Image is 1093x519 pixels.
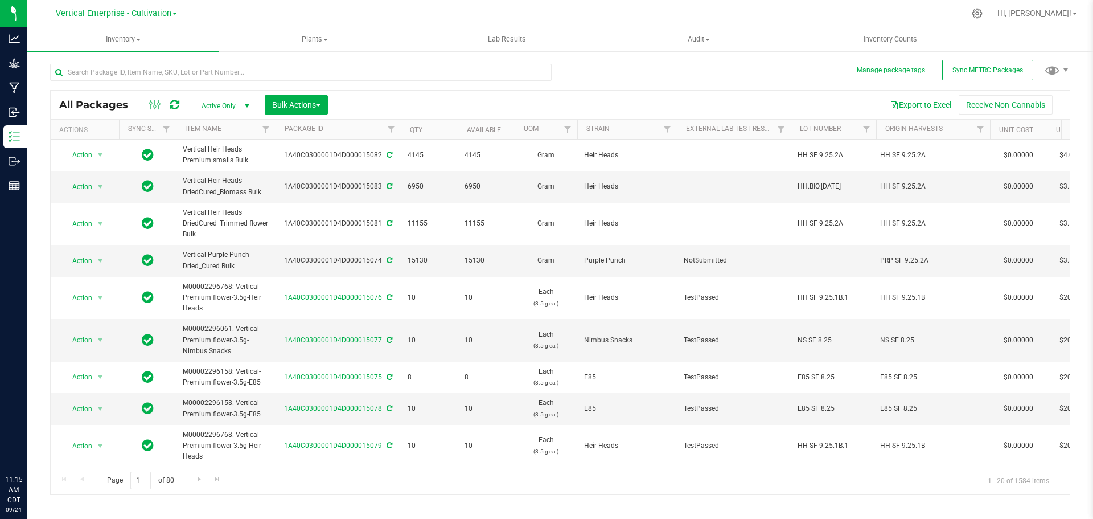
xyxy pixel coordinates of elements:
a: Inventory Counts [795,27,987,51]
span: HH.BIO.[DATE] [798,181,869,192]
span: select [93,290,108,306]
span: Gram [521,150,570,161]
span: Heir Heads [584,292,670,303]
a: 1A40C0300001D4D000015076 [284,293,382,301]
a: Go to the next page [191,472,207,487]
span: 11155 [408,218,451,229]
inline-svg: Inventory [9,131,20,142]
div: 1A40C0300001D4D000015074 [274,255,402,266]
div: Value 1: HH SF 9.25.2A [880,181,987,192]
span: Each [521,398,570,419]
span: All Packages [59,99,139,111]
inline-svg: Grow [9,58,20,69]
p: 09/24 [5,505,22,514]
button: Sync METRC Packages [942,60,1033,80]
span: M00002296768: Vertical-Premium flower-3.5g-Heir Heads [183,430,269,463]
span: 10 [408,440,451,451]
span: 10 [465,292,508,303]
span: Each [521,329,570,351]
a: Strain [586,125,610,133]
span: In Sync [142,215,154,231]
div: 1A40C0300001D4D000015083 [274,181,402,192]
a: Filter [857,120,876,139]
span: TestPassed [684,403,784,414]
div: 1A40C0300001D4D000015081 [274,218,402,229]
span: Vertical Purple Punch Dried_Cured Bulk [183,250,269,271]
iframe: Resource center unread badge [34,426,47,440]
span: In Sync [142,369,154,385]
span: Action [62,216,93,232]
td: $0.00000 [990,245,1047,276]
a: Inventory [27,27,219,51]
span: 10 [465,440,508,451]
span: Heir Heads [584,181,670,192]
span: In Sync [142,252,154,268]
span: Gram [521,255,570,266]
span: Action [62,253,93,269]
span: Vertical Heir Heads DriedCured_Biomass Bulk [183,175,269,197]
a: Filter [658,120,677,139]
span: Vertical Enterprise - Cultivation [56,9,171,18]
span: select [93,253,108,269]
span: 8 [465,372,508,383]
td: $0.00000 [990,171,1047,202]
a: Go to the last page [209,472,225,487]
span: HH SF 9.25.1B.1 [798,440,869,451]
span: M00002296768: Vertical-Premium flower-3.5g-Heir Heads [183,281,269,314]
span: 1 - 20 of 1584 items [979,472,1058,489]
a: Filter [971,120,990,139]
inline-svg: Manufacturing [9,82,20,93]
button: Receive Non-Cannabis [959,95,1053,115]
div: 1A40C0300001D4D000015082 [274,150,402,161]
a: Lab Results [411,27,603,51]
td: $0.00000 [990,319,1047,362]
span: Lab Results [472,34,541,44]
span: Audit [603,34,794,44]
span: Inventory Counts [848,34,932,44]
span: Action [62,147,93,163]
span: 4145 [465,150,508,161]
span: Action [62,401,93,417]
p: (3.5 g ea.) [521,298,570,309]
div: Value 1: PRP SF 9.25.2A [880,255,987,266]
a: Available [467,126,501,134]
span: Sync from Compliance System [385,293,392,301]
span: Heir Heads [584,440,670,451]
span: Each [521,435,570,456]
p: 11:15 AM CDT [5,475,22,505]
span: 10 [408,335,451,346]
p: (3.5 g ea.) [521,446,570,457]
span: M00002296158: Vertical-Premium flower-3.5g-E85 [183,366,269,388]
div: Value 1: HH SF 9.25.1B [880,440,987,451]
a: Filter [257,120,276,139]
span: Action [62,369,93,385]
span: Page of 80 [97,472,183,489]
span: Sync from Compliance System [385,336,392,344]
span: Bulk Actions [272,100,320,109]
span: Inventory [27,34,219,44]
a: Package ID [285,125,323,133]
span: Heir Heads [584,150,670,161]
span: 10 [465,335,508,346]
span: Action [62,290,93,306]
span: Plants [220,34,410,44]
span: Nimbus Snacks [584,335,670,346]
a: Qty [410,126,422,134]
td: $0.00000 [990,362,1047,393]
span: select [93,147,108,163]
a: External Lab Test Result [686,125,775,133]
span: M00002296158: Vertical-Premium flower-3.5g-E85 [183,398,269,419]
span: Gram [521,181,570,192]
span: E85 SF 8.25 [798,403,869,414]
span: In Sync [142,178,154,194]
span: 15130 [465,255,508,266]
span: Sync from Compliance System [385,256,392,264]
span: select [93,438,108,454]
span: select [93,179,108,195]
span: HH SF 9.25.1B.1 [798,292,869,303]
a: Filter [382,120,401,139]
span: Sync from Compliance System [385,182,392,190]
span: M00002296061: Vertical-Premium flower-3.5g-Nimbus Snacks [183,324,269,357]
a: Unit Price [1056,126,1092,134]
span: E85 [584,403,670,414]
